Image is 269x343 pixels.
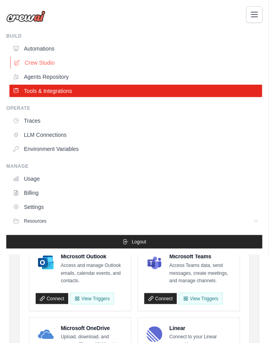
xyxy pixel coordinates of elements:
[9,143,262,155] a: Environment Variables
[9,42,262,55] a: Automations
[9,85,262,97] a: Tools & Integrations
[9,114,262,127] a: Traces
[9,215,262,227] button: Resources
[9,201,262,213] a: Settings
[10,56,263,69] a: Crew Studio
[6,33,262,39] div: Build
[132,239,146,245] span: Logout
[6,11,45,22] img: Logo
[9,187,262,199] a: Billing
[9,129,262,141] a: LLM Connections
[6,105,262,111] div: Operate
[9,172,262,185] a: Usage
[6,235,262,249] button: Logout
[24,218,46,224] span: Resources
[6,163,262,169] div: Manage
[9,71,262,83] a: Agents Repository
[246,6,263,23] button: Toggle navigation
